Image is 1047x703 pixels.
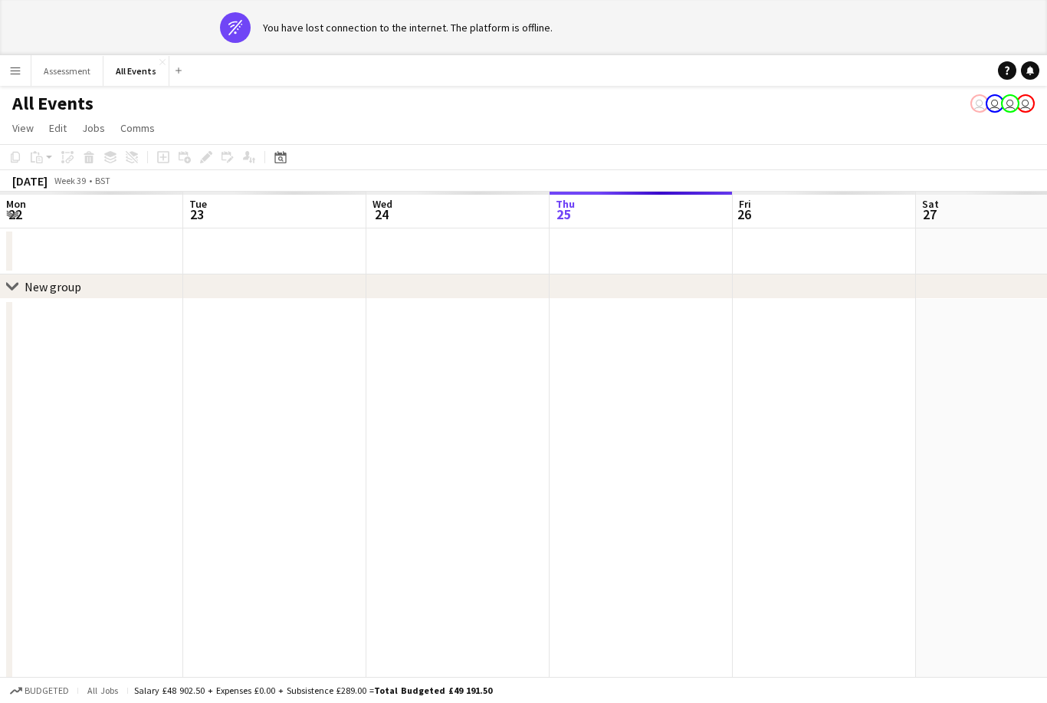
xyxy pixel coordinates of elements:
[1016,94,1035,113] app-user-avatar: Nathan Wong
[82,121,105,135] span: Jobs
[120,121,155,135] span: Comms
[43,118,73,138] a: Edit
[922,197,939,211] span: Sat
[1001,94,1019,113] app-user-avatar: Nathan Wong
[6,197,26,211] span: Mon
[114,118,161,138] a: Comms
[103,56,169,86] button: All Events
[370,205,392,223] span: 24
[8,682,71,699] button: Budgeted
[31,56,103,86] button: Assessment
[556,197,575,211] span: Thu
[84,685,121,696] span: All jobs
[49,121,67,135] span: Edit
[134,685,492,696] div: Salary £48 902.50 + Expenses £0.00 + Subsistence £289.00 =
[4,205,26,223] span: 22
[76,118,111,138] a: Jobs
[263,21,553,34] div: You have lost connection to the internet. The platform is offline.
[986,94,1004,113] app-user-avatar: Nathan Wong
[95,175,110,186] div: BST
[374,685,492,696] span: Total Budgeted £49 191.50
[25,685,69,696] span: Budgeted
[970,94,989,113] app-user-avatar: Nathan Wong
[187,205,207,223] span: 23
[25,279,81,294] div: New group
[12,173,48,189] div: [DATE]
[920,205,939,223] span: 27
[12,121,34,135] span: View
[553,205,575,223] span: 25
[189,197,207,211] span: Tue
[6,118,40,138] a: View
[51,175,89,186] span: Week 39
[739,197,751,211] span: Fri
[373,197,392,211] span: Wed
[737,205,751,223] span: 26
[12,92,94,115] h1: All Events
